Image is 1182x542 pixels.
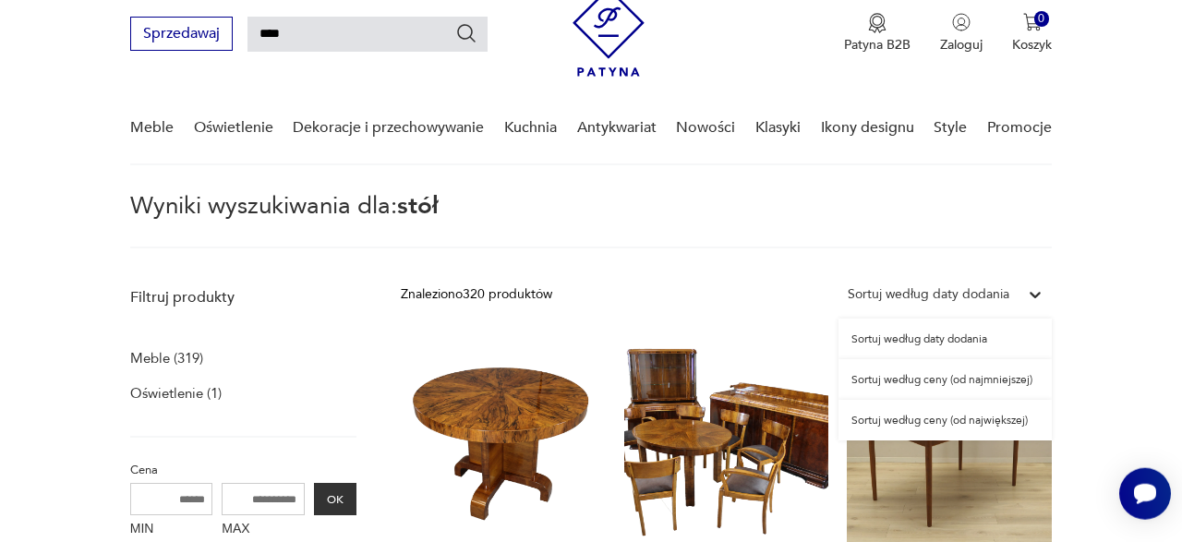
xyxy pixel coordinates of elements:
[952,13,971,31] img: Ikonka użytkownika
[314,483,356,515] button: OK
[504,92,557,163] a: Kuchnia
[940,36,983,54] p: Zaloguj
[821,92,914,163] a: Ikony designu
[868,13,886,33] img: Ikona medalu
[130,380,222,406] a: Oświetlenie (1)
[130,345,203,371] a: Meble (319)
[455,22,477,44] button: Szukaj
[844,13,911,54] a: Ikona medaluPatyna B2B
[293,92,484,163] a: Dekoracje i przechowywanie
[934,92,967,163] a: Style
[844,13,911,54] button: Patyna B2B
[1119,468,1171,520] iframe: Smartsupp widget button
[755,92,801,163] a: Klasyki
[838,319,1052,359] div: Sortuj według daty dodania
[397,189,439,223] span: stół
[577,92,657,163] a: Antykwariat
[130,92,174,163] a: Meble
[987,92,1052,163] a: Promocje
[130,195,1052,248] p: Wyniki wyszukiwania dla:
[848,284,1009,305] div: Sortuj według daty dodania
[130,287,356,307] p: Filtruj produkty
[844,36,911,54] p: Patyna B2B
[194,92,273,163] a: Oświetlenie
[676,92,735,163] a: Nowości
[130,29,233,42] a: Sprzedawaj
[1034,11,1050,27] div: 0
[130,460,356,480] p: Cena
[130,17,233,51] button: Sprzedawaj
[1012,13,1052,54] button: 0Koszyk
[838,359,1052,400] div: Sortuj według ceny (od najmniejszej)
[1023,13,1042,31] img: Ikona koszyka
[1012,36,1052,54] p: Koszyk
[401,284,552,305] div: Znaleziono 320 produktów
[838,400,1052,440] div: Sortuj według ceny (od największej)
[940,13,983,54] button: Zaloguj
